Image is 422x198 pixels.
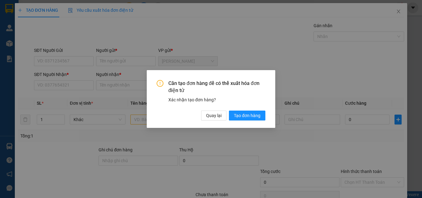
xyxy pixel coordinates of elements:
[229,111,265,120] button: Tạo đơn hàng
[157,80,163,87] span: exclamation-circle
[201,111,226,120] button: Quay lại
[234,112,260,119] span: Tạo đơn hàng
[168,96,265,103] div: Xác nhận tạo đơn hàng?
[168,80,265,94] span: Cần tạo đơn hàng để có thể xuất hóa đơn điện tử
[206,112,222,119] span: Quay lại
